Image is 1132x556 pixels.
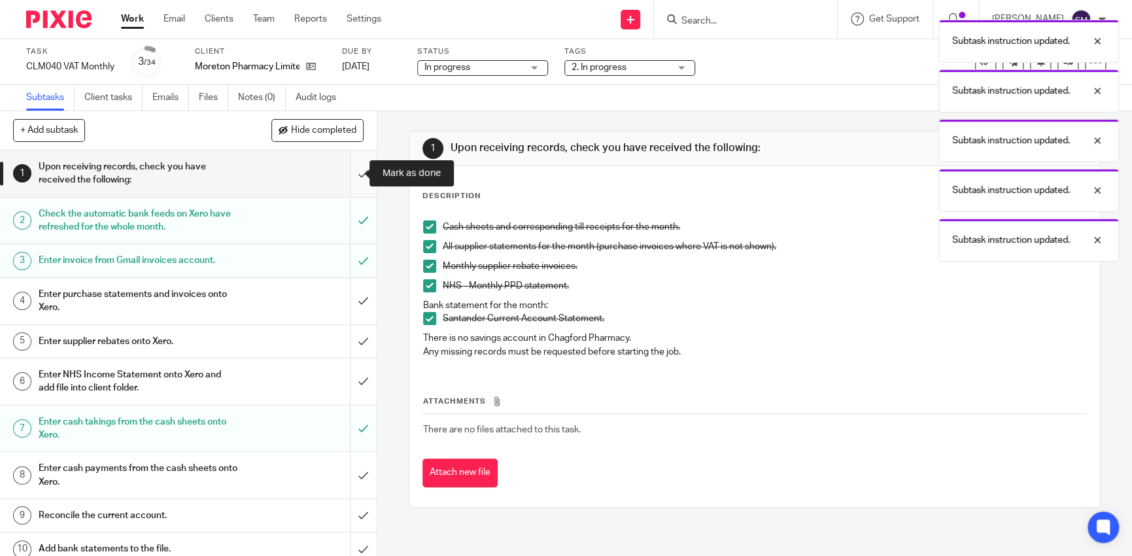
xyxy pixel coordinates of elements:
[26,85,75,111] a: Subtasks
[238,85,286,111] a: Notes (0)
[39,285,237,318] h1: Enter purchase statements and invoices onto Xero.
[13,419,31,438] div: 7
[195,60,300,73] p: Moreton Pharmacy Limited
[39,506,237,525] h1: Reconcile the current account.
[26,46,114,57] label: Task
[39,412,237,445] h1: Enter cash takings from the cash sheets onto Xero.
[26,60,114,73] div: CLM040 VAT Monthly
[13,466,31,485] div: 8
[443,240,1086,253] p: All supplier statements for the month (purchase invoices where VAT is not shown).
[13,211,31,230] div: 2
[26,10,92,28] img: Pixie
[253,12,275,26] a: Team
[342,62,369,71] span: [DATE]
[952,134,1070,147] p: Subtask instruction updated.
[39,365,237,398] h1: Enter NHS Income Statement onto Xero and add file into client folder.
[443,312,1086,325] p: Santander Current Account Statement.
[952,84,1070,97] p: Subtask instruction updated.
[443,260,1086,273] p: Monthly supplier rebate invoices.
[423,425,581,434] span: There are no files attached to this task.
[423,332,1086,358] p: There is no savings account in Chagford Pharmacy. Any missing records must be requested before st...
[443,220,1086,234] p: Cash sheets and corresponding till receipts for the month.
[443,279,1086,292] p: NHS - Monthly PPD statement.
[121,12,144,26] a: Work
[39,204,237,237] h1: Check the automatic bank feeds on Xero have refreshed for the whole month.
[205,12,233,26] a: Clients
[423,398,486,405] span: Attachments
[424,63,470,72] span: In progress
[952,35,1070,48] p: Subtask instruction updated.
[296,85,346,111] a: Audit logs
[138,54,156,69] div: 3
[13,164,31,182] div: 1
[13,506,31,525] div: 9
[271,119,364,141] button: Hide completed
[144,59,156,66] small: /34
[13,332,31,351] div: 5
[39,459,237,492] h1: Enter cash payments from the cash sheets onto Xero.
[342,46,401,57] label: Due by
[13,252,31,270] div: 3
[1071,9,1091,30] img: svg%3E
[952,184,1070,197] p: Subtask instruction updated.
[422,191,481,201] p: Description
[347,12,381,26] a: Settings
[84,85,143,111] a: Client tasks
[291,126,356,136] span: Hide completed
[39,251,237,270] h1: Enter invoice from Gmail invoices account.
[152,85,189,111] a: Emails
[422,138,443,159] div: 1
[564,46,695,57] label: Tags
[451,141,783,155] h1: Upon receiving records, check you have received the following:
[13,372,31,391] div: 6
[952,234,1070,247] p: Subtask instruction updated.
[13,292,31,310] div: 4
[39,157,237,190] h1: Upon receiving records, check you have received the following:
[13,119,85,141] button: + Add subtask
[163,12,185,26] a: Email
[199,85,228,111] a: Files
[294,12,327,26] a: Reports
[417,46,548,57] label: Status
[195,46,326,57] label: Client
[422,459,498,488] button: Attach new file
[39,332,237,351] h1: Enter supplier rebates onto Xero.
[423,299,1086,312] p: Bank statement for the month:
